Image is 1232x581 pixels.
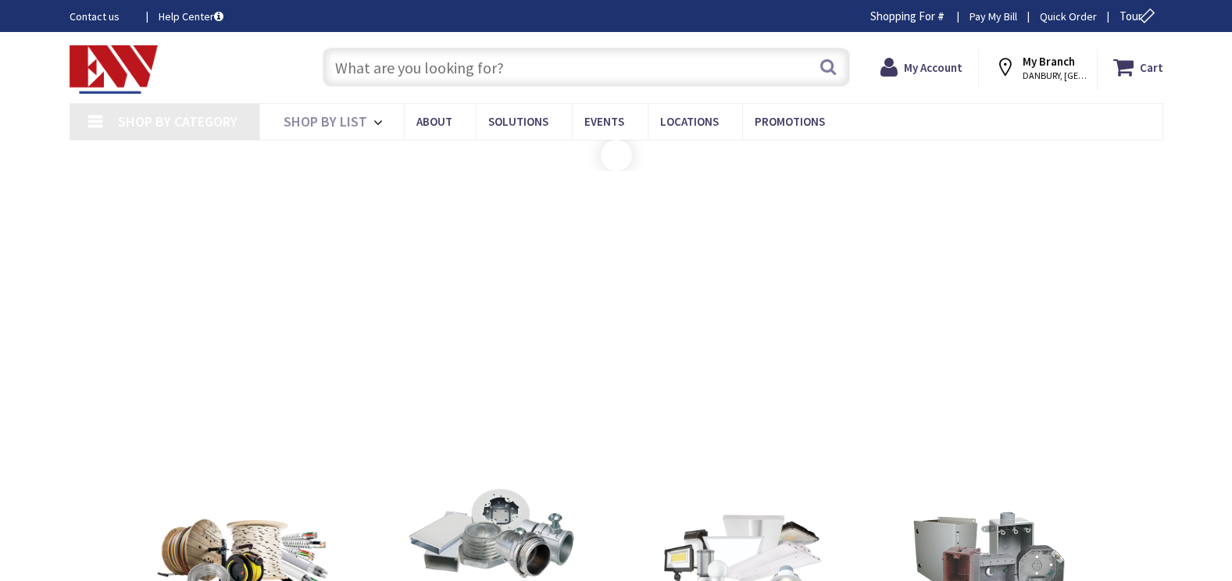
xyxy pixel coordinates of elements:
span: Promotions [755,114,825,129]
a: Help Center [159,9,223,24]
span: Events [584,114,624,129]
strong: # [937,9,945,23]
input: What are you looking for? [323,48,850,87]
strong: My Branch [1023,54,1075,69]
div: My Branch DANBURY, [GEOGRAPHIC_DATA] [995,53,1082,81]
span: Locations [660,114,719,129]
a: My Account [880,53,962,81]
span: DANBURY, [GEOGRAPHIC_DATA] [1023,70,1089,82]
a: Quick Order [1040,9,1097,24]
a: Pay My Bill [970,9,1017,24]
a: Contact us [70,9,134,24]
span: Tour [1120,9,1159,23]
span: Shop By List [284,112,367,130]
span: Shopping For [870,9,935,23]
a: Cart [1113,53,1163,81]
span: Shop By Category [118,112,237,130]
img: Electrical Wholesalers, Inc. [70,45,159,94]
strong: Cart [1140,53,1163,81]
span: Solutions [488,114,548,129]
span: About [416,114,452,129]
strong: My Account [904,60,962,75]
